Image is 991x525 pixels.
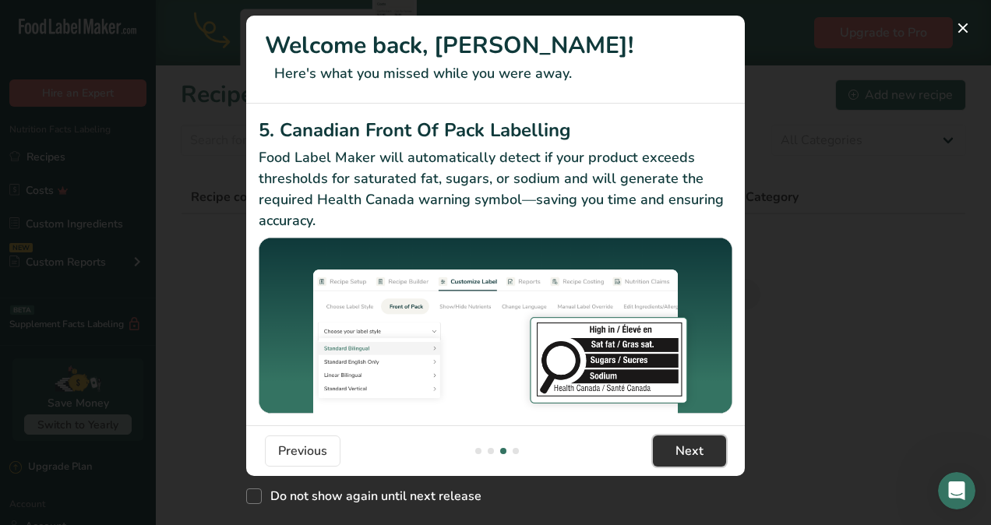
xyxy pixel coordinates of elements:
[265,28,726,63] h1: Welcome back, [PERSON_NAME]!
[938,472,975,509] iframe: Intercom live chat
[259,238,732,416] img: Canadian Front Of Pack Labelling
[265,63,726,84] p: Here's what you missed while you were away.
[653,435,726,467] button: Next
[278,442,327,460] span: Previous
[259,147,732,231] p: Food Label Maker will automatically detect if your product exceeds thresholds for saturated fat, ...
[265,435,340,467] button: Previous
[259,116,732,144] h2: 5. Canadian Front Of Pack Labelling
[262,488,481,504] span: Do not show again until next release
[675,442,704,460] span: Next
